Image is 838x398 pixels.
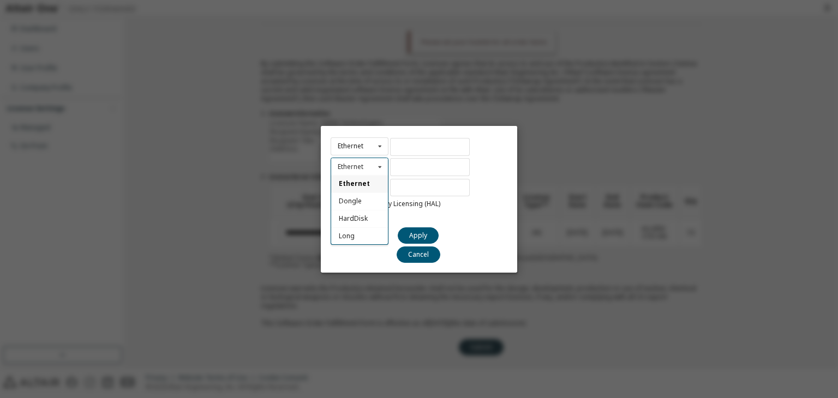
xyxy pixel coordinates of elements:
div: Help [331,209,507,225]
span: Dongle [339,196,362,206]
span: Long [339,231,355,240]
span: Ethernet [339,179,370,188]
button: Apply [398,227,439,243]
div: Ethernet [338,143,363,149]
span: HardDisk [339,214,368,223]
button: Cancel [397,246,440,262]
div: Ethernet [338,163,363,170]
